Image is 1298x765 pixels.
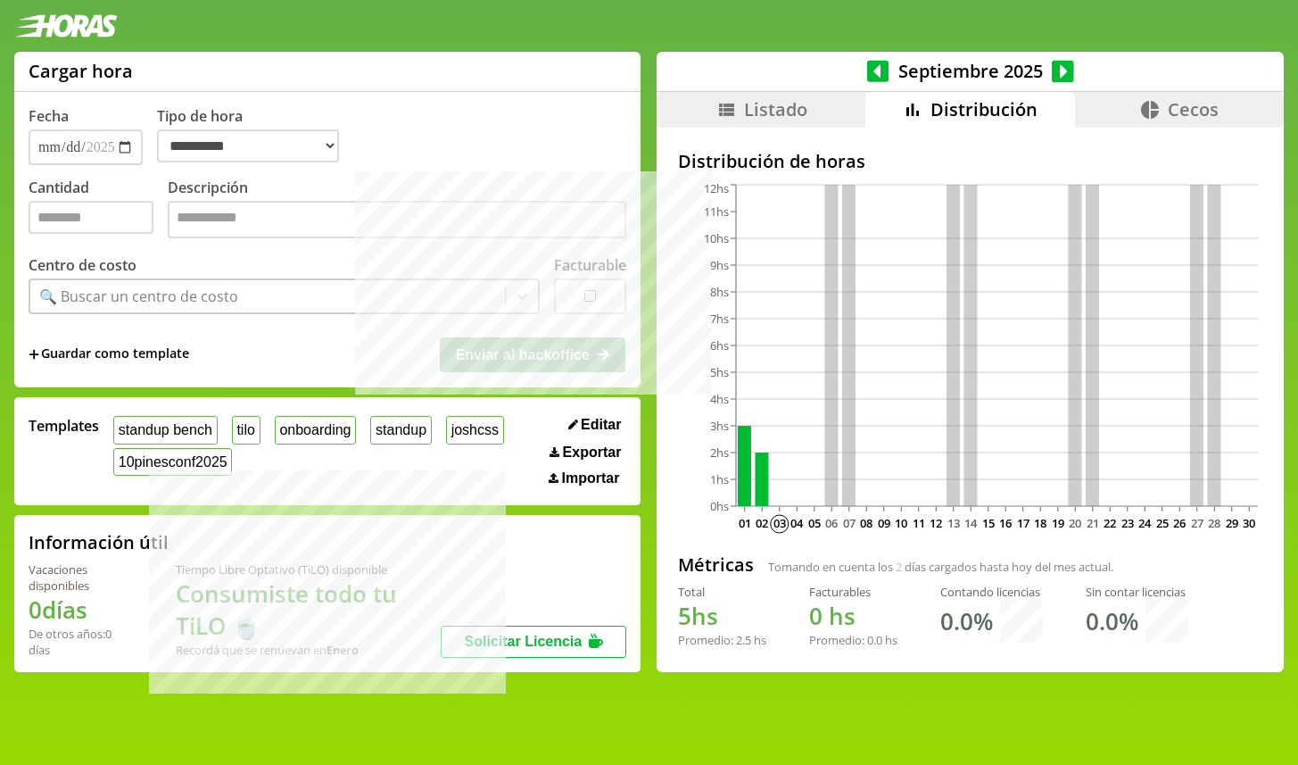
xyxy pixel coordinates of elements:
[710,418,729,434] tspan: 3hs
[964,515,978,531] text: 14
[1086,605,1138,637] h1: 0.0 %
[14,14,118,37] img: logotipo
[1168,97,1219,121] span: Cecos
[710,445,729,461] tspan: 2hs
[678,632,766,648] div: Promedio: hs
[1034,515,1046,531] text: 18
[29,255,136,275] label: Centro de costo
[157,106,353,165] label: Tipo de hora
[29,345,189,364] span: +Guardar como template
[704,204,729,220] tspan: 11hs
[446,416,504,444] button: joshcss
[1191,515,1203,531] text: 27
[1086,584,1188,600] div: Sin contar licencias
[710,257,729,273] tspan: 9hs
[678,584,766,600] div: Total
[739,515,751,531] text: 01
[441,626,626,658] button: Solicitar Licencia
[29,416,99,436] span: Templates
[913,515,925,531] text: 11
[860,515,872,531] text: 08
[930,97,1038,121] span: Distribución
[1243,515,1255,531] text: 30
[710,364,729,380] tspan: 5hs
[678,149,1262,173] h2: Distribución de horas
[736,632,751,648] span: 2.5
[1052,515,1064,531] text: 19
[554,255,626,275] label: Facturable
[563,445,622,461] span: Exportar
[113,448,232,476] button: 10pinesconf2025
[1173,515,1186,531] text: 26
[790,515,804,531] text: 04
[39,287,238,306] div: 🔍 Buscar un centro de costo
[29,561,133,594] div: Vacaciones disponibles
[29,626,133,658] div: De otros años: 0 días
[809,600,897,632] h1: hs
[113,416,218,444] button: standup bench
[809,600,823,632] span: 0
[999,515,1012,531] text: 16
[176,561,442,578] div: Tiempo Libre Optativo (TiLO) disponible
[710,337,729,353] tspan: 6hs
[940,605,993,637] h1: 0.0 %
[1121,515,1134,531] text: 23
[867,632,882,648] span: 0.0
[563,416,627,434] button: Editar
[1069,515,1081,531] text: 20
[678,600,766,632] h1: hs
[1138,515,1152,531] text: 24
[562,470,620,486] span: Importar
[465,634,583,649] span: Solicitar Licencia
[29,345,39,364] span: +
[889,59,1052,83] span: Septiembre 2025
[704,180,729,196] tspan: 12hs
[1087,515,1099,531] text: 21
[1208,515,1220,531] text: 28
[1226,515,1238,531] text: 29
[232,416,260,444] button: tilo
[29,106,69,126] label: Fecha
[29,178,168,243] label: Cantidad
[710,471,729,487] tspan: 1hs
[878,515,890,531] text: 09
[773,515,786,531] text: 03
[370,416,432,444] button: standup
[176,642,442,658] div: Recordá que se renuevan en
[1156,515,1169,531] text: 25
[168,178,626,243] label: Descripción
[825,515,838,531] text: 06
[710,391,729,407] tspan: 4hs
[29,594,133,626] h1: 0 días
[678,553,754,577] h2: Métricas
[678,600,691,632] span: 5
[710,498,729,514] tspan: 0hs
[1017,515,1029,531] text: 17
[168,201,626,238] textarea: Descripción
[809,584,897,600] div: Facturables
[808,515,821,531] text: 05
[704,230,729,246] tspan: 10hs
[29,59,133,83] h1: Cargar hora
[895,515,907,531] text: 10
[710,284,729,300] tspan: 8hs
[275,416,357,444] button: onboarding
[29,530,169,554] h2: Información útil
[157,129,339,162] select: Tipo de hora
[940,584,1043,600] div: Contando licencias
[843,515,856,531] text: 07
[930,515,942,531] text: 12
[1104,515,1116,531] text: 22
[744,97,807,121] span: Listado
[809,632,897,648] div: Promedio: hs
[176,578,442,642] h1: Consumiste todo tu TiLO 🍵
[29,201,153,234] input: Cantidad
[581,417,621,433] span: Editar
[947,515,960,531] text: 13
[327,642,359,658] b: Enero
[710,311,729,327] tspan: 7hs
[982,515,995,531] text: 15
[896,559,902,575] span: 2
[544,444,626,461] button: Exportar
[756,515,768,531] text: 02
